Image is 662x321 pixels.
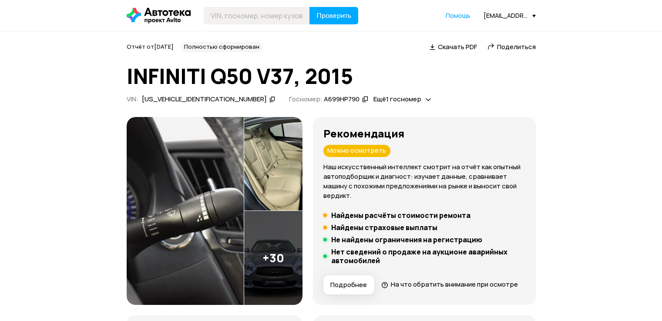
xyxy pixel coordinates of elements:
div: Можно осмотреть [323,145,390,157]
span: Отчёт от [DATE] [127,43,174,50]
span: Госномер: [289,94,323,104]
h1: INFINITI Q50 V37, 2015 [127,64,536,88]
h5: Не найдены ограничения на регистрацию [331,235,482,244]
a: Поделиться [487,42,536,51]
div: Полностью сформирован [181,42,263,52]
span: Ещё 1 госномер [373,94,421,104]
span: Проверить [316,12,351,19]
h5: Найдены страховые выплаты [331,223,437,232]
a: На что обратить внимание при осмотре [381,280,518,289]
p: Наш искусственный интеллект смотрит на отчёт как опытный автоподборщик и диагност: изучает данные... [323,162,525,201]
span: VIN : [127,94,138,104]
span: Скачать PDF [438,42,477,51]
div: [US_VEHICLE_IDENTIFICATION_NUMBER] [142,95,267,104]
div: [EMAIL_ADDRESS][DOMAIN_NAME] [484,11,536,20]
h3: Рекомендация [323,127,525,140]
span: На что обратить внимание при осмотре [391,280,518,289]
button: Проверить [309,7,358,24]
a: Скачать PDF [430,42,477,51]
div: А699НР790 [324,95,360,104]
a: Помощь [446,11,470,20]
span: Поделиться [497,42,536,51]
span: Подробнее [330,281,367,289]
h5: Найдены расчёты стоимости ремонта [331,211,470,220]
h5: Нет сведений о продаже на аукционе аварийных автомобилей [331,247,525,265]
input: VIN, госномер, номер кузова [204,7,310,24]
button: Подробнее [323,275,374,294]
